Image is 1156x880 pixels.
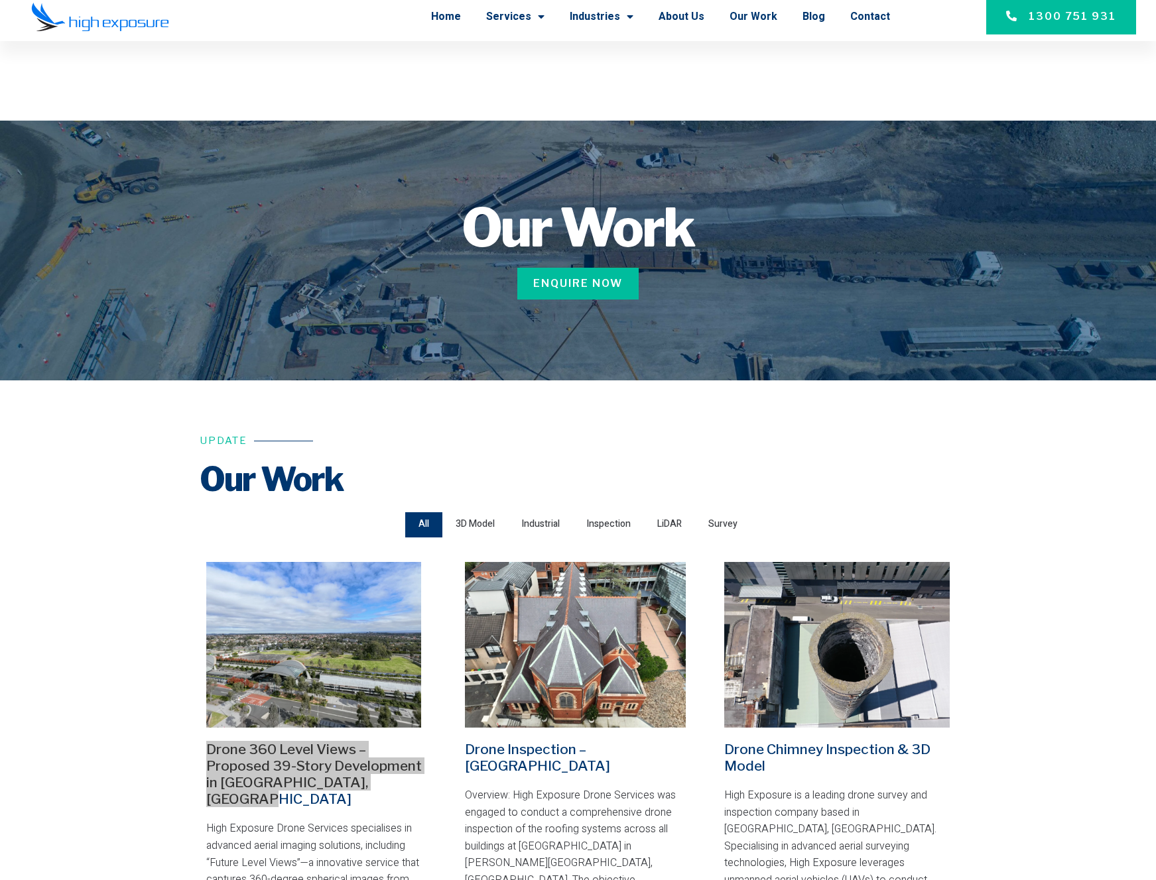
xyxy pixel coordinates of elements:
span: Enquire Now [533,276,623,292]
a: Drone Inspection – [GEOGRAPHIC_DATA] [465,741,610,774]
h6: Update [200,436,247,446]
span: LiDAR [657,516,682,533]
span: Inspection [586,516,631,533]
span: Survey [708,516,738,533]
span: Industrial [521,516,560,533]
img: Final-Logo copy [31,2,169,32]
span: 3D Model [456,516,495,533]
a: Enquire Now [517,268,639,300]
h1: Our Work [190,61,966,114]
h1: Our Work [161,201,996,254]
h2: Our Work [200,459,957,499]
a: Drone 360 Level Views – Proposed 39-Story Development in [GEOGRAPHIC_DATA], [GEOGRAPHIC_DATA] [206,741,422,808]
a: Drone Chimney Inspection & 3D Model [724,741,931,774]
span: 1300 751 931 [1029,9,1116,25]
span: All [418,516,429,533]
